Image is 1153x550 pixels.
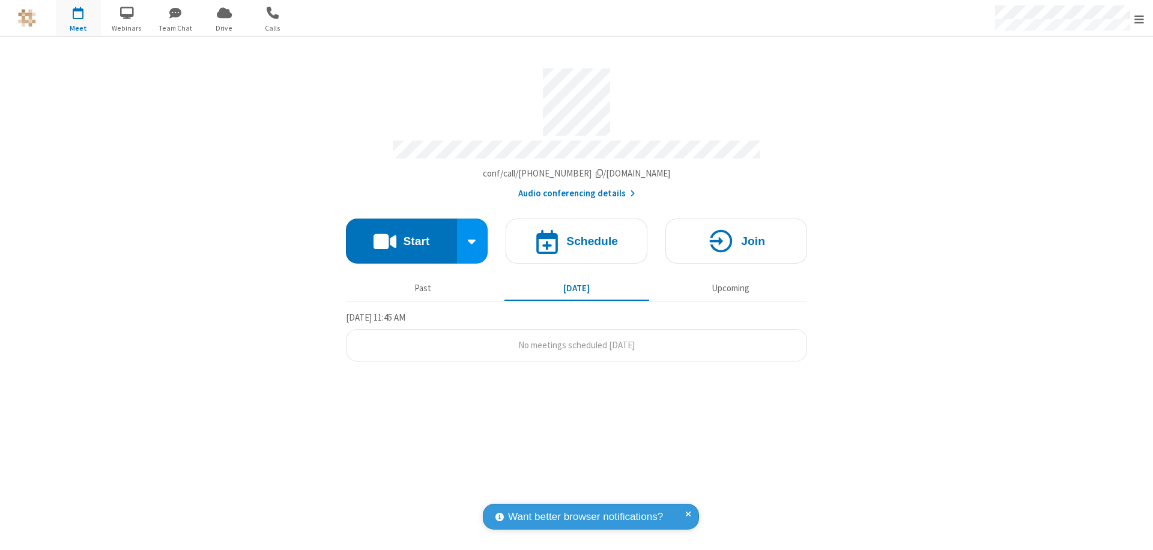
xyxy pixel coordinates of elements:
[518,187,635,201] button: Audio conferencing details
[566,235,618,247] h4: Schedule
[508,509,663,525] span: Want better browser notifications?
[1123,519,1144,542] iframe: Chat
[56,23,101,34] span: Meet
[18,9,36,27] img: QA Selenium DO NOT DELETE OR CHANGE
[518,339,635,351] span: No meetings scheduled [DATE]
[665,219,807,264] button: Join
[658,277,803,300] button: Upcoming
[153,23,198,34] span: Team Chat
[457,219,488,264] div: Start conference options
[346,312,405,323] span: [DATE] 11:45 AM
[483,168,671,179] span: Copy my meeting room link
[403,235,429,247] h4: Start
[250,23,295,34] span: Calls
[504,277,649,300] button: [DATE]
[202,23,247,34] span: Drive
[351,277,495,300] button: Past
[741,235,765,247] h4: Join
[506,219,647,264] button: Schedule
[346,59,807,201] section: Account details
[346,310,807,362] section: Today's Meetings
[346,219,457,264] button: Start
[483,167,671,181] button: Copy my meeting room linkCopy my meeting room link
[104,23,150,34] span: Webinars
